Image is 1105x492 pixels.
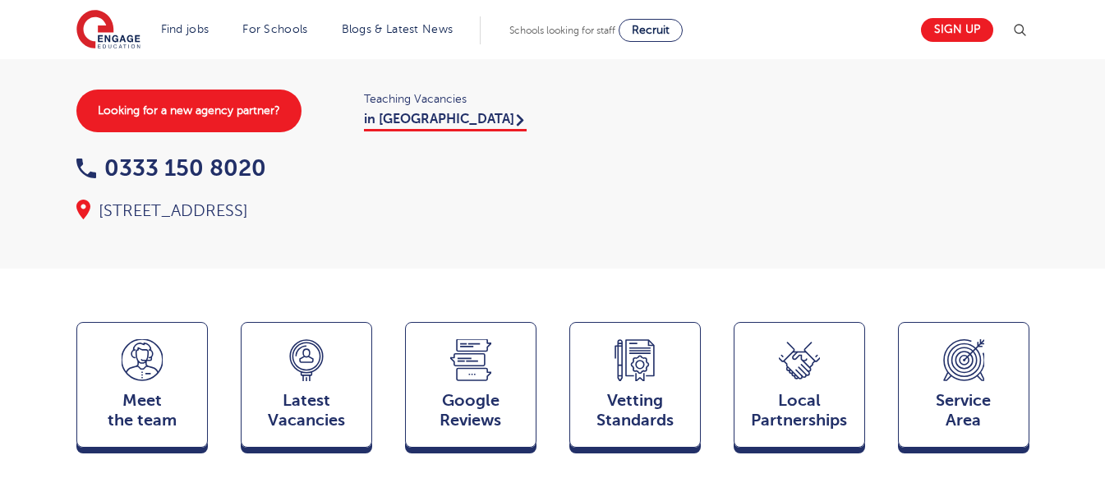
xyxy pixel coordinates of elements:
[898,322,1029,455] a: ServiceArea
[578,391,692,430] span: Vetting Standards
[405,322,536,455] a: GoogleReviews
[509,25,615,36] span: Schools looking for staff
[734,322,865,455] a: Local Partnerships
[76,155,266,181] a: 0333 150 8020
[241,322,372,455] a: LatestVacancies
[414,391,527,430] span: Google Reviews
[364,112,527,131] a: in [GEOGRAPHIC_DATA]
[242,23,307,35] a: For Schools
[76,200,536,223] div: [STREET_ADDRESS]
[569,322,701,455] a: VettingStandards
[921,18,993,42] a: Sign up
[161,23,209,35] a: Find jobs
[342,23,454,35] a: Blogs & Latest News
[907,391,1020,430] span: Service Area
[85,391,199,430] span: Meet the team
[76,322,208,455] a: Meetthe team
[619,19,683,42] a: Recruit
[250,391,363,430] span: Latest Vacancies
[76,10,140,51] img: Engage Education
[743,391,856,430] span: Local Partnerships
[76,90,302,132] a: Looking for a new agency partner?
[632,24,670,36] span: Recruit
[364,90,536,108] span: Teaching Vacancies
